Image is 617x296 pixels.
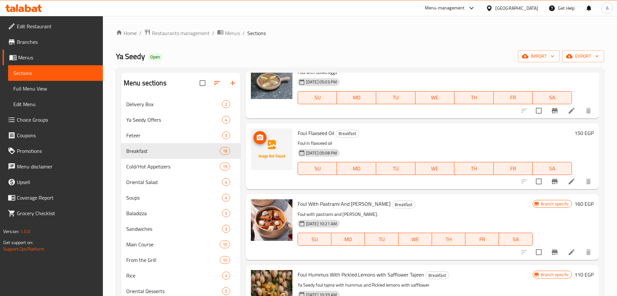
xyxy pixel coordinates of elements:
[547,244,562,260] button: Branch-specific-item
[415,91,455,104] button: WE
[121,268,241,283] div: Rice4
[126,100,222,108] span: Delivery Box
[496,164,530,173] span: FR
[121,252,241,268] div: From the Grill10
[567,52,599,60] span: export
[126,163,220,170] span: Cold/Hot Appetizers
[418,93,452,102] span: WE
[220,257,230,263] span: 10
[339,93,374,102] span: MO
[251,199,292,241] img: Foul With Pastrami And Qeshta Tajeen
[121,143,241,159] div: Breakfast18
[303,221,339,227] span: [DATE] 10:21 AM
[13,69,98,77] span: Sections
[121,221,241,237] div: Sandwiches3
[116,29,604,37] nav: breadcrumb
[298,128,334,138] span: Foul Flaxseed Oil
[148,54,163,60] span: Open
[17,178,98,186] span: Upsell
[3,190,103,205] a: Coverage Report
[426,272,449,279] span: Breakfast
[298,210,533,218] p: Foul with pastrami and [PERSON_NAME].
[222,178,230,186] div: items
[379,164,413,173] span: TU
[222,194,230,202] div: items
[465,233,499,246] button: FR
[121,128,241,143] div: Feteer3
[538,272,572,278] span: Branch specific
[217,29,240,37] a: Menus
[581,244,596,260] button: delete
[367,235,396,244] span: TU
[392,201,415,208] span: Breakfast
[303,79,339,85] span: [DATE] 05:03 PM
[17,38,98,46] span: Branches
[222,287,230,295] div: items
[301,164,334,173] span: SU
[606,5,609,12] span: A
[126,147,220,155] span: Breakfast
[253,131,266,144] button: upload picture
[126,194,222,202] div: Soups
[196,76,209,90] span: Select all sections
[152,29,210,37] span: Restaurants management
[499,233,532,246] button: SA
[501,235,530,244] span: SA
[574,199,594,208] h6: 160 EGP
[3,205,103,221] a: Grocery Checklist
[126,287,222,295] span: Oriental Desserts
[581,103,596,118] button: delete
[518,50,560,62] button: import
[376,162,415,175] button: TU
[126,178,222,186] span: Oriental Salad
[8,96,103,112] a: Edit Menu
[401,235,429,244] span: WE
[222,101,230,107] span: 2
[121,174,241,190] div: Oriental Salad4
[533,91,572,104] button: SA
[126,240,220,248] span: Main Course
[251,129,292,170] img: Foul Flaxseed Oil
[116,49,145,64] span: Ya Seedy
[568,248,575,256] a: Edit menu item
[547,103,562,118] button: Branch-specific-item
[222,179,230,185] span: 4
[222,272,230,279] div: items
[13,85,98,92] span: Full Menu View
[220,256,230,264] div: items
[17,194,98,202] span: Coverage Report
[220,163,230,170] div: items
[298,281,533,289] p: Ya Seedy foul tajine with hummus and Pickled lemons with safflower
[222,116,230,124] div: items
[13,100,98,108] span: Edit Menu
[535,164,569,173] span: SA
[298,91,337,104] button: SU
[126,272,222,279] div: Rice
[242,29,245,37] li: /
[457,164,491,173] span: TH
[532,245,546,259] span: Select to update
[126,209,222,217] span: Baladizza
[303,150,339,156] span: [DATE] 05:08 PM
[331,233,365,246] button: MO
[494,91,533,104] button: FR
[418,164,452,173] span: WE
[336,130,359,138] div: Breakfast
[126,131,222,139] div: Feteer
[454,91,494,104] button: TH
[220,148,230,154] span: 18
[3,50,103,65] a: Menus
[454,162,494,175] button: TH
[247,29,266,37] span: Sections
[3,34,103,50] a: Branches
[3,174,103,190] a: Upsell
[126,225,222,233] span: Sandwiches
[568,107,575,115] a: Edit menu item
[574,270,594,279] h6: 110 EGP
[399,233,432,246] button: WE
[222,195,230,201] span: 4
[435,235,463,244] span: TH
